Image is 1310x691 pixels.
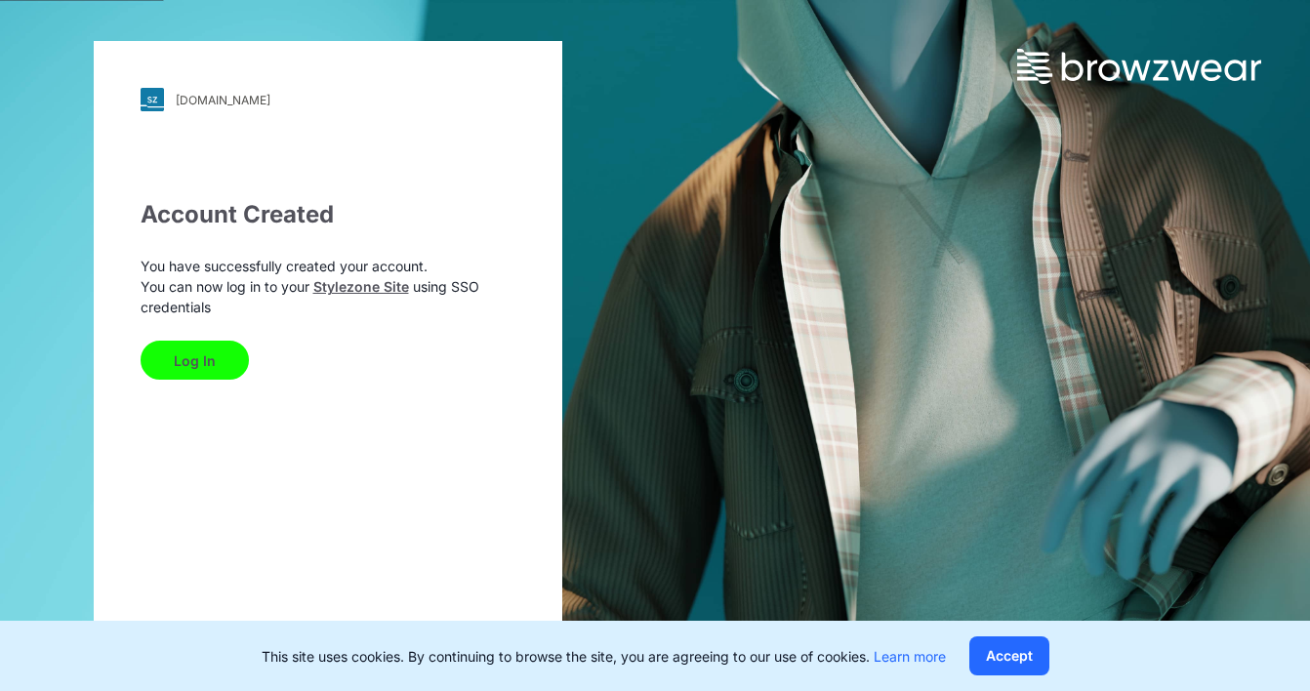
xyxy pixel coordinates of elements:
[141,88,515,111] a: [DOMAIN_NAME]
[176,93,270,107] div: [DOMAIN_NAME]
[1017,49,1261,84] img: browzwear-logo.73288ffb.svg
[969,636,1049,675] button: Accept
[141,197,515,232] div: Account Created
[141,256,515,276] p: You have successfully created your account.
[141,88,164,111] img: svg+xml;base64,PHN2ZyB3aWR0aD0iMjgiIGhlaWdodD0iMjgiIHZpZXdCb3g9IjAgMCAyOCAyOCIgZmlsbD0ibm9uZSIgeG...
[313,278,409,295] a: Stylezone Site
[874,648,946,665] a: Learn more
[262,646,946,667] p: This site uses cookies. By continuing to browse the site, you are agreeing to our use of cookies.
[141,276,515,317] p: You can now log in to your using SSO credentials
[141,341,249,380] button: Log In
